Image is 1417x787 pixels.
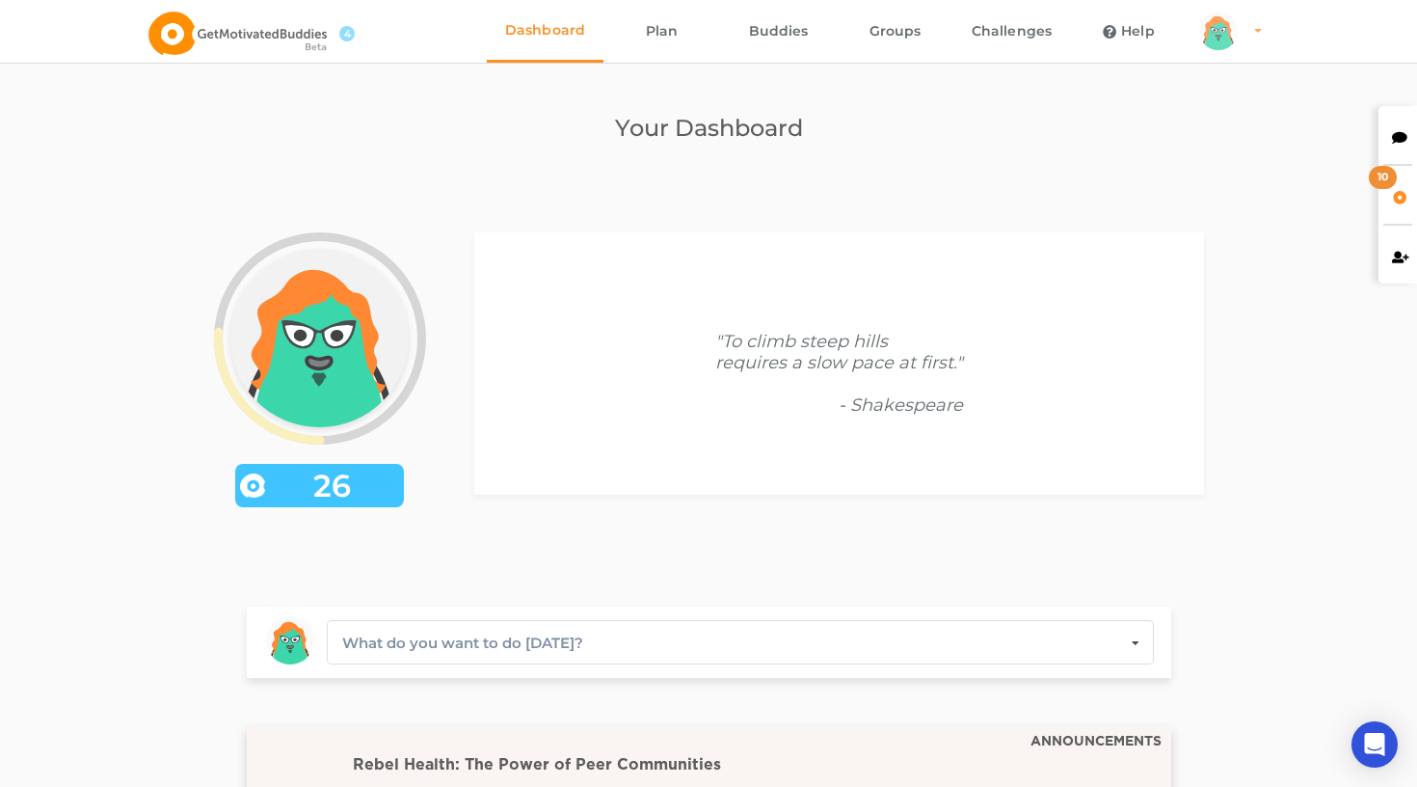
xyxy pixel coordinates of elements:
span: Rebel Health: The Power of Peer Communities [353,757,721,773]
span: 26 [265,476,399,496]
div: - Shakespeare [715,394,963,416]
div: Open Intercom Messenger [1351,721,1398,768]
div: 10 [1369,166,1397,189]
div: "To climb steep hills requires a slow pace at first." [715,331,963,416]
h2: Your Dashboard [166,111,1252,146]
div: ANNOUNCEMENTS [1030,736,1162,748]
div: What do you want to do [DATE]? [342,632,583,655]
span: 4 [339,26,355,41]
